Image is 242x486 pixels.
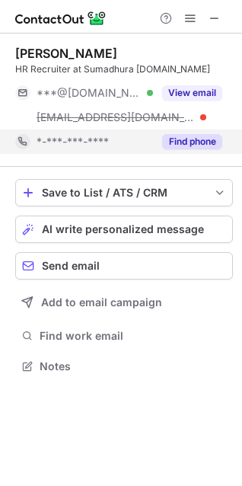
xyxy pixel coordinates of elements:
[162,134,222,149] button: Reveal Button
[42,260,100,272] span: Send email
[15,252,233,280] button: Send email
[15,9,107,27] img: ContactOut v5.3.10
[42,223,204,235] span: AI write personalized message
[40,329,227,343] span: Find work email
[162,85,222,101] button: Reveal Button
[15,356,233,377] button: Notes
[42,187,206,199] div: Save to List / ATS / CRM
[15,216,233,243] button: AI write personalized message
[15,46,117,61] div: [PERSON_NAME]
[15,325,233,347] button: Find work email
[15,62,233,76] div: HR Recruiter at Sumadhura [DOMAIN_NAME]
[15,289,233,316] button: Add to email campaign
[41,296,162,309] span: Add to email campaign
[37,86,142,100] span: ***@[DOMAIN_NAME]
[37,110,195,124] span: [EMAIL_ADDRESS][DOMAIN_NAME]
[15,179,233,206] button: save-profile-one-click
[40,360,227,373] span: Notes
